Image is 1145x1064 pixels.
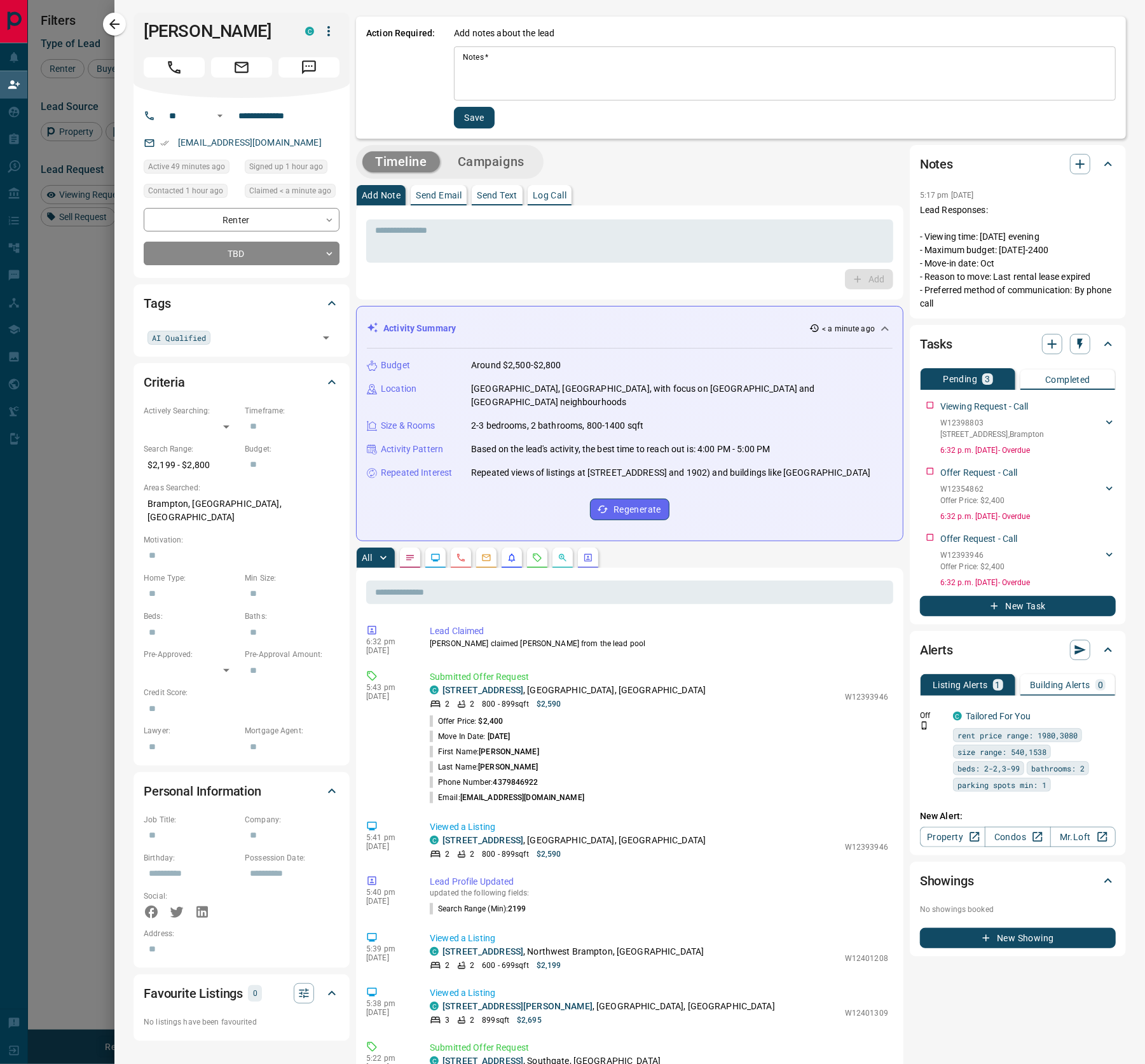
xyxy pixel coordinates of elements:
[148,184,223,197] span: Contacted 1 hour ago
[144,184,238,202] div: Sun Sep 14 2025
[488,732,511,741] span: [DATE]
[144,242,339,265] div: TBD
[920,710,945,721] p: Off
[245,443,339,455] p: Budget:
[245,160,339,177] div: Sun Sep 14 2025
[144,494,339,528] p: Brampton, [GEOGRAPHIC_DATA], [GEOGRAPHIC_DATA]
[482,1014,509,1026] p: 899 sqft
[366,888,411,897] p: 5:40 pm
[430,553,441,563] svg: Lead Browsing Activity
[940,577,1116,588] p: 6:32 p.m. [DATE] - Overdue
[517,1014,542,1026] p: $2,695
[920,810,1116,823] p: New Alert:
[144,367,339,397] div: Criteria
[245,572,339,584] p: Min Size:
[920,154,953,174] h2: Notes
[144,288,339,319] div: Tags
[245,852,339,864] p: Possession Date:
[366,692,411,701] p: [DATE]
[442,835,523,845] a: [STREET_ADDRESS]
[442,834,706,847] p: , [GEOGRAPHIC_DATA], [GEOGRAPHIC_DATA]
[471,443,770,456] p: Based on the lead's activity, the best time to reach out is: 4:00 PM - 5:00 PM
[479,747,538,756] span: [PERSON_NAME]
[305,27,314,36] div: condos.ca
[957,729,1078,742] span: rent price range: 1980,3080
[144,208,339,231] div: Renter
[558,553,568,563] svg: Opportunities
[471,419,643,432] p: 2-3 bedrooms, 2 bathrooms, 800-1400 sqft
[940,417,1045,429] p: W12398803
[144,776,339,806] div: Personal Information
[445,1014,449,1026] p: 3
[160,139,169,148] svg: Email Verified
[537,960,561,971] p: $2,199
[940,495,1004,506] p: Offer Price: $2,400
[366,683,411,692] p: 5:43 pm
[957,778,1046,791] span: parking spots min: 1
[482,960,528,971] p: 600 - 699 sqft
[477,191,518,200] p: Send Text
[362,191,401,200] p: Add Note
[471,466,870,480] p: Repeated views of listings at [STREET_ADDRESS] and 1902) and buildings like [GEOGRAPHIC_DATA]
[478,763,538,771] span: [PERSON_NAME]
[366,1008,411,1017] p: [DATE]
[416,191,462,200] p: Send Email
[366,897,411,906] p: [DATE]
[430,888,888,897] p: updated the following fields:
[366,833,411,842] p: 5:41 pm
[920,721,929,730] svg: Push Notification Only
[430,947,439,956] div: condos.ca
[245,611,339,622] p: Baths:
[920,827,985,847] a: Property
[430,836,439,845] div: condos.ca
[144,781,261,801] h2: Personal Information
[920,640,953,660] h2: Alerts
[381,443,443,456] p: Activity Pattern
[178,137,322,148] a: [EMAIL_ADDRESS][DOMAIN_NAME]
[430,625,888,638] p: Lead Claimed
[920,329,1116,359] div: Tasks
[366,27,435,128] p: Action Required:
[430,777,538,788] p: Phone Number:
[144,852,238,864] p: Birthday:
[822,323,875,335] p: < a minute ago
[1045,375,1090,384] p: Completed
[430,792,584,803] p: Email:
[430,986,888,1000] p: Viewed a Listing
[470,1014,474,1026] p: 2
[430,731,510,742] p: Move In Date:
[1050,827,1116,847] a: Mr.Loft
[245,814,339,826] p: Company:
[430,670,888,684] p: Submitted Offer Request
[479,717,504,726] span: $2,400
[920,635,1116,665] div: Alerts
[430,932,888,945] p: Viewed a Listing
[152,331,206,344] span: AI Qualified
[144,611,238,622] p: Beds:
[445,848,449,860] p: 2
[445,960,449,971] p: 2
[366,842,411,851] p: [DATE]
[144,1016,339,1028] p: No listings have been favourited
[943,375,977,383] p: Pending
[507,553,517,563] svg: Listing Alerts
[144,482,339,494] p: Areas Searched:
[470,960,474,971] p: 2
[940,547,1116,575] div: W12393946Offer Price: $2,400
[445,698,449,710] p: 2
[482,848,528,860] p: 800 - 899 sqft
[366,1054,411,1063] p: 5:22 pm
[366,953,411,962] p: [DATE]
[533,191,566,200] p: Log Call
[362,553,372,562] p: All
[966,711,1031,721] a: Tailored For You
[1031,762,1085,775] span: bathrooms: 2
[367,317,893,340] div: Activity Summary< a minute ago
[366,999,411,1008] p: 5:38 pm
[442,684,706,697] p: , [GEOGRAPHIC_DATA], [GEOGRAPHIC_DATA]
[430,903,526,915] p: Search Range (Min) :
[940,511,1116,522] p: 6:32 p.m. [DATE] - Overdue
[144,687,339,698] p: Credit Score:
[381,419,435,432] p: Size & Rooms
[508,904,526,913] span: 2199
